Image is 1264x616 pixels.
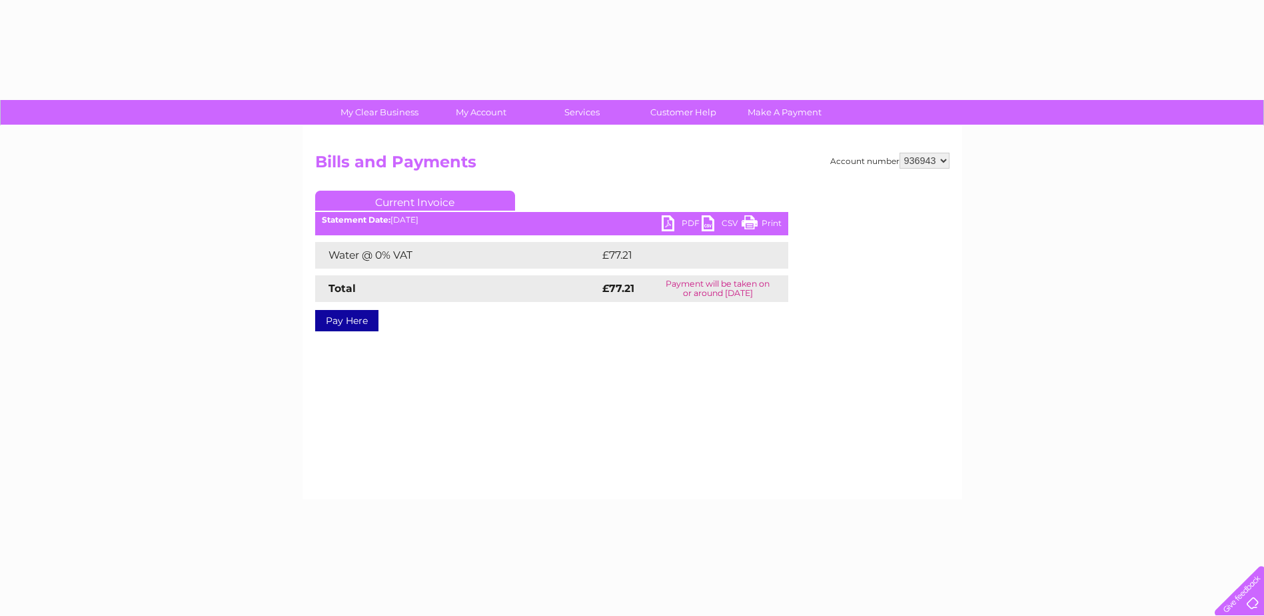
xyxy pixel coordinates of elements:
a: Pay Here [315,310,378,331]
b: Statement Date: [322,215,390,225]
a: Print [742,215,782,235]
a: My Account [426,100,536,125]
a: Customer Help [628,100,738,125]
div: [DATE] [315,215,788,225]
h2: Bills and Payments [315,153,949,178]
strong: £77.21 [602,282,634,295]
td: Water @ 0% VAT [315,242,599,269]
td: Payment will be taken on or around [DATE] [648,275,788,302]
div: Account number [830,153,949,169]
strong: Total [328,282,356,295]
a: PDF [662,215,702,235]
a: Services [527,100,637,125]
a: CSV [702,215,742,235]
td: £77.21 [599,242,759,269]
a: Make A Payment [730,100,840,125]
a: My Clear Business [324,100,434,125]
a: Current Invoice [315,191,515,211]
